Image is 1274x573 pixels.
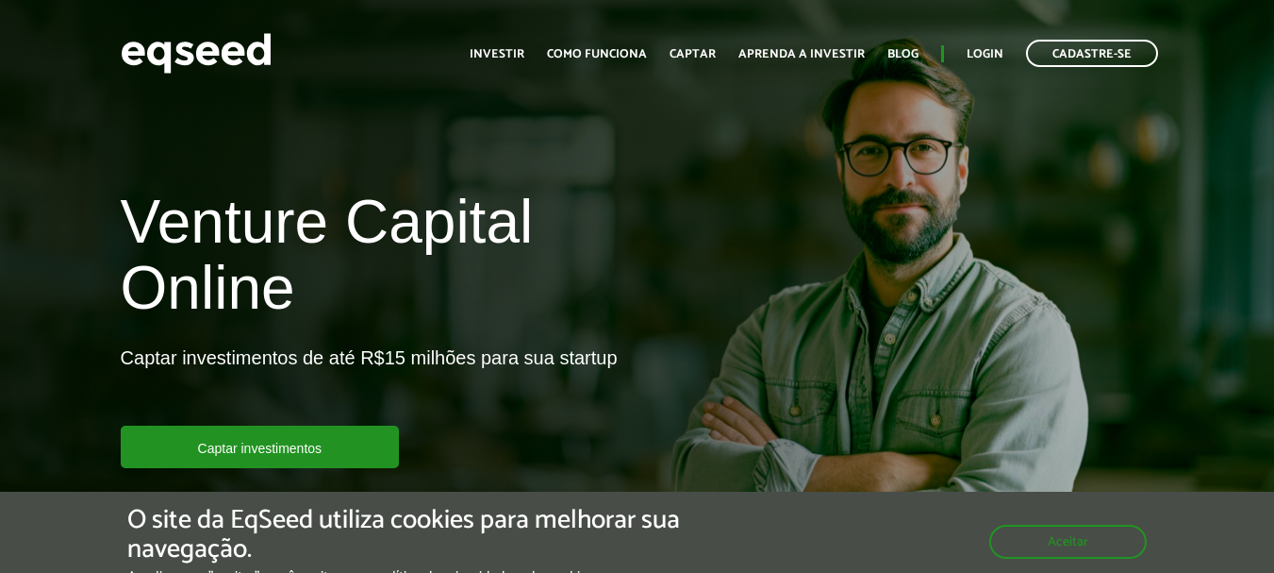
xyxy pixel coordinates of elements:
h5: O site da EqSeed utiliza cookies para melhorar sua navegação. [127,506,738,565]
img: EqSeed [121,28,272,78]
button: Aceitar [989,525,1147,559]
a: Como funciona [547,48,647,60]
a: Cadastre-se [1026,40,1158,67]
a: Captar investimentos [121,426,400,468]
h1: Venture Capital Online [121,189,623,331]
a: Captar [670,48,716,60]
a: Login [967,48,1003,60]
a: Blog [887,48,918,60]
p: Captar investimentos de até R$15 milhões para sua startup [121,346,618,426]
a: Investir [470,48,524,60]
a: Aprenda a investir [738,48,865,60]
